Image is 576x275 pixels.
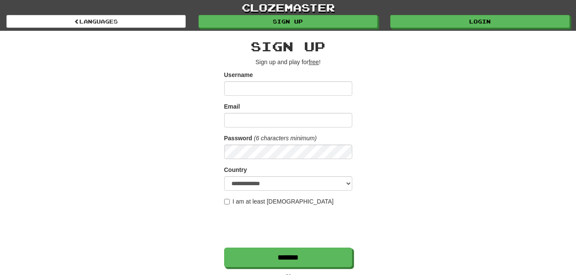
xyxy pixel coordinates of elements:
[224,197,334,206] label: I am at least [DEMOGRAPHIC_DATA]
[224,166,247,174] label: Country
[224,134,252,142] label: Password
[309,59,319,65] u: free
[224,39,352,53] h2: Sign up
[6,15,186,28] a: Languages
[224,58,352,66] p: Sign up and play for !
[224,210,354,243] iframe: reCAPTCHA
[224,199,230,204] input: I am at least [DEMOGRAPHIC_DATA]
[390,15,570,28] a: Login
[224,102,240,111] label: Email
[254,135,317,142] em: (6 characters minimum)
[224,71,253,79] label: Username
[199,15,378,28] a: Sign up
